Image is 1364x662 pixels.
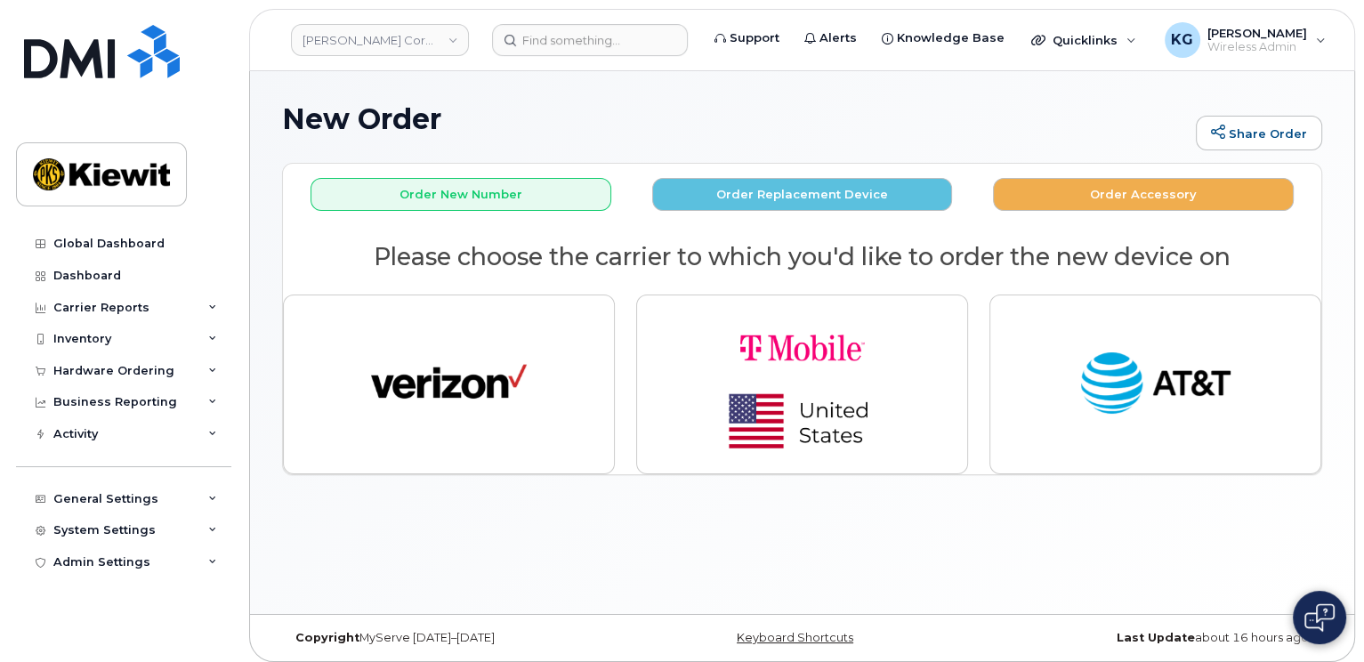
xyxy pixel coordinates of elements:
div: MyServe [DATE]–[DATE] [282,631,629,645]
button: Order Accessory [993,178,1294,211]
div: about 16 hours ago [975,631,1322,645]
img: verizon-ab2890fd1dd4a6c9cf5f392cd2db4626a3dae38ee8226e09bcb5c993c4c79f81.png [371,344,527,424]
img: t-mobile-78392d334a420d5b7f0e63d4fa81f6287a21d394dc80d677554bb55bbab1186f.png [678,310,927,459]
strong: Copyright [295,631,359,644]
button: Order Replacement Device [652,178,953,211]
img: Open chat [1304,603,1335,632]
img: at_t-fb3d24644a45acc70fc72cc47ce214d34099dfd970ee3ae2334e4251f9d920fd.png [1077,344,1233,424]
strong: Last Update [1117,631,1195,644]
h1: New Order [282,103,1187,134]
a: Share Order [1196,116,1322,151]
a: Keyboard Shortcuts [737,631,853,644]
h2: Please choose the carrier to which you'd like to order the new device on [283,244,1321,270]
button: Order New Number [311,178,611,211]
